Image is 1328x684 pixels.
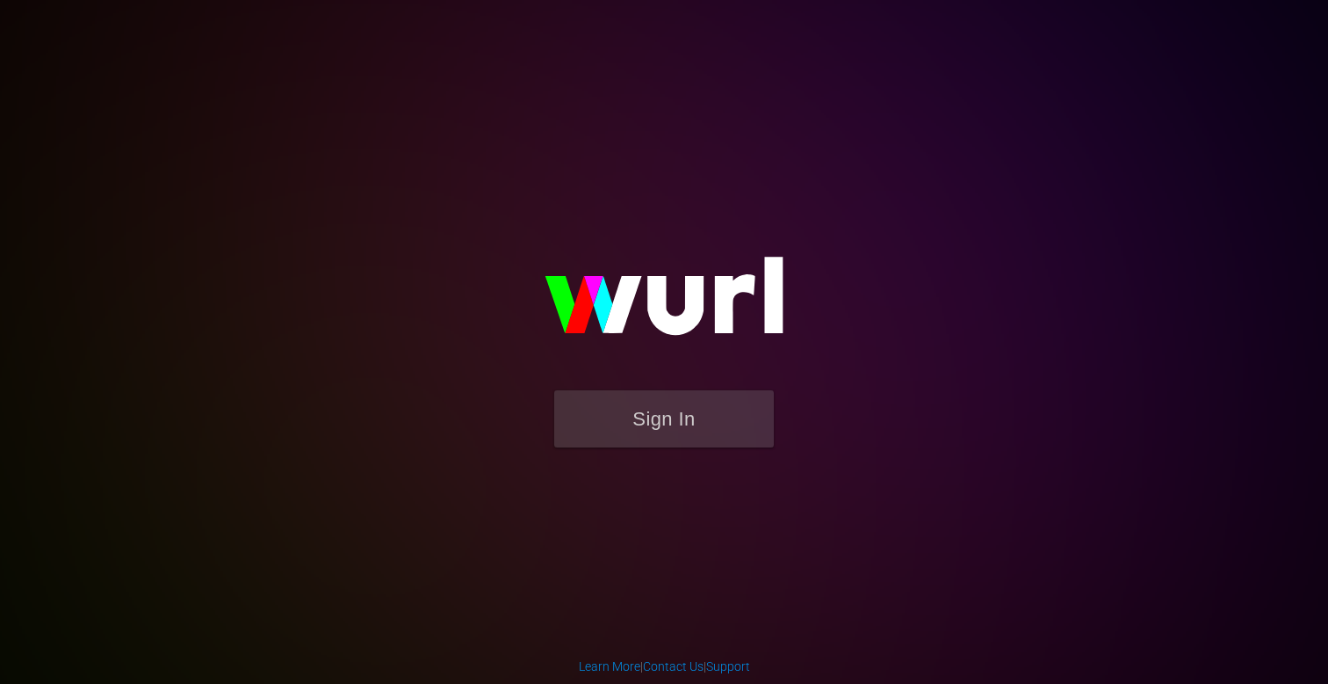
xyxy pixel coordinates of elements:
[579,659,640,673] a: Learn More
[643,659,704,673] a: Contact Us
[579,658,750,675] div: | |
[706,659,750,673] a: Support
[554,390,774,448] button: Sign In
[488,219,840,389] img: wurl-logo-on-black-223613ac3d8ba8fe6dc639794a292ebdb59501304c7dfd60c99c58986ef67473.svg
